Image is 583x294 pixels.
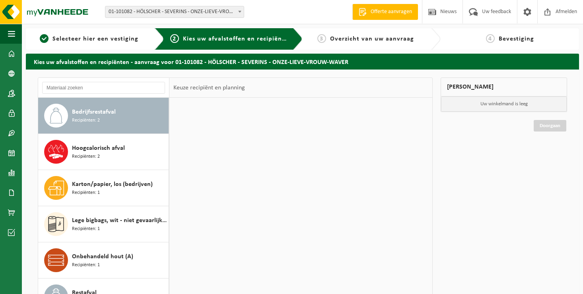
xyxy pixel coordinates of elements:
span: Recipiënten: 2 [72,153,100,161]
div: [PERSON_NAME] [441,77,567,97]
span: 1 [40,34,49,43]
button: Bedrijfsrestafval Recipiënten: 2 [38,98,169,134]
span: 3 [317,34,326,43]
a: Doorgaan [534,120,566,132]
span: Karton/papier, los (bedrijven) [72,180,153,189]
span: Recipiënten: 1 [72,225,100,233]
span: Kies uw afvalstoffen en recipiënten [183,36,292,42]
span: Onbehandeld hout (A) [72,252,133,261]
span: Offerte aanvragen [369,8,414,16]
span: 01-101082 - HÖLSCHER - SEVERINS - ONZE-LIEVE-VROUW-WAVER [105,6,244,18]
span: Bevestiging [499,36,534,42]
span: Recipiënten: 2 [72,117,100,124]
span: Hoogcalorisch afval [72,143,125,153]
div: Keuze recipiënt en planning [169,78,249,98]
span: 4 [486,34,495,43]
button: Onbehandeld hout (A) Recipiënten: 1 [38,242,169,279]
span: Bedrijfsrestafval [72,107,116,117]
input: Materiaal zoeken [42,82,165,94]
span: 2 [170,34,179,43]
h2: Kies uw afvalstoffen en recipiënten - aanvraag voor 01-101082 - HÖLSCHER - SEVERINS - ONZE-LIEVE-... [26,54,579,69]
p: Uw winkelmand is leeg [441,97,567,112]
span: Overzicht van uw aanvraag [330,36,414,42]
span: Recipiënten: 1 [72,189,100,197]
button: Lege bigbags, wit - niet gevaarlijk - los Recipiënten: 1 [38,206,169,242]
a: 1Selecteer hier een vestiging [30,34,148,44]
span: Recipiënten: 1 [72,261,100,269]
span: Lege bigbags, wit - niet gevaarlijk - los [72,216,167,225]
a: Offerte aanvragen [352,4,418,20]
button: Karton/papier, los (bedrijven) Recipiënten: 1 [38,170,169,206]
button: Hoogcalorisch afval Recipiënten: 2 [38,134,169,170]
span: 01-101082 - HÖLSCHER - SEVERINS - ONZE-LIEVE-VROUW-WAVER [105,6,244,17]
span: Selecteer hier een vestiging [52,36,138,42]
